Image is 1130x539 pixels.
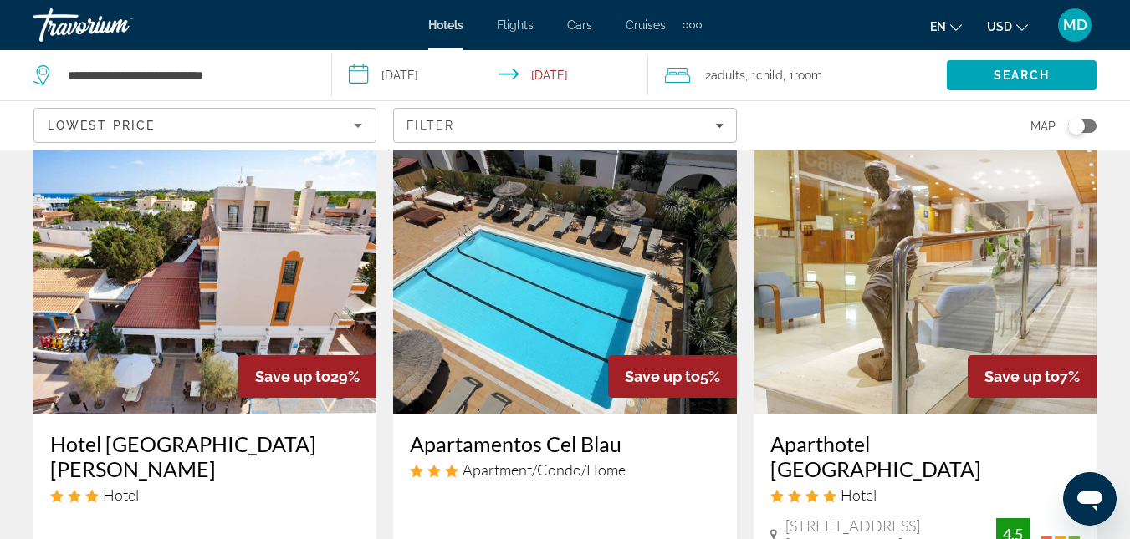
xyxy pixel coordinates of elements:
[625,368,700,385] span: Save up to
[50,486,360,504] div: 3 star Hotel
[393,147,736,414] img: Apartamentos Cel Blau
[711,69,745,82] span: Adults
[497,18,534,32] a: Flights
[332,50,647,100] button: Select check in and out date
[48,119,155,132] span: Lowest Price
[994,69,1051,82] span: Search
[841,486,877,504] span: Hotel
[1063,17,1087,33] span: MD
[783,64,822,87] span: , 1
[66,63,306,88] input: Search hotel destination
[770,486,1080,504] div: 4 star Hotel
[705,64,745,87] span: 2
[626,18,666,32] a: Cruises
[1053,8,1097,43] button: User Menu
[754,147,1097,414] img: Aparthotel Duquesa Playa
[103,486,139,504] span: Hotel
[1056,119,1097,134] button: Toggle map
[968,355,1097,398] div: 7%
[930,20,946,33] span: en
[48,115,362,135] mat-select: Sort by
[987,20,1012,33] span: USD
[238,355,376,398] div: 29%
[756,69,783,82] span: Child
[648,50,947,100] button: Travelers: 2 adults, 1 child
[463,460,626,479] span: Apartment/Condo/Home
[794,69,822,82] span: Room
[50,431,360,481] a: Hotel [GEOGRAPHIC_DATA][PERSON_NAME]
[608,355,737,398] div: 5%
[947,60,1097,90] button: Search
[930,14,962,38] button: Change language
[428,18,463,32] a: Hotels
[567,18,592,32] a: Cars
[770,431,1080,481] a: Aparthotel [GEOGRAPHIC_DATA]
[33,3,201,47] a: Travorium
[33,147,376,414] img: Hotel Los Rosales
[255,368,330,385] span: Save up to
[410,460,719,479] div: 3 star Apartment
[987,14,1028,38] button: Change currency
[406,119,454,132] span: Filter
[683,12,702,38] button: Extra navigation items
[1030,114,1056,138] span: Map
[745,64,783,87] span: , 1
[1063,472,1117,526] iframe: Button to launch messaging window
[984,368,1060,385] span: Save up to
[393,108,736,143] button: Filters
[410,431,719,456] a: Apartamentos Cel Blau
